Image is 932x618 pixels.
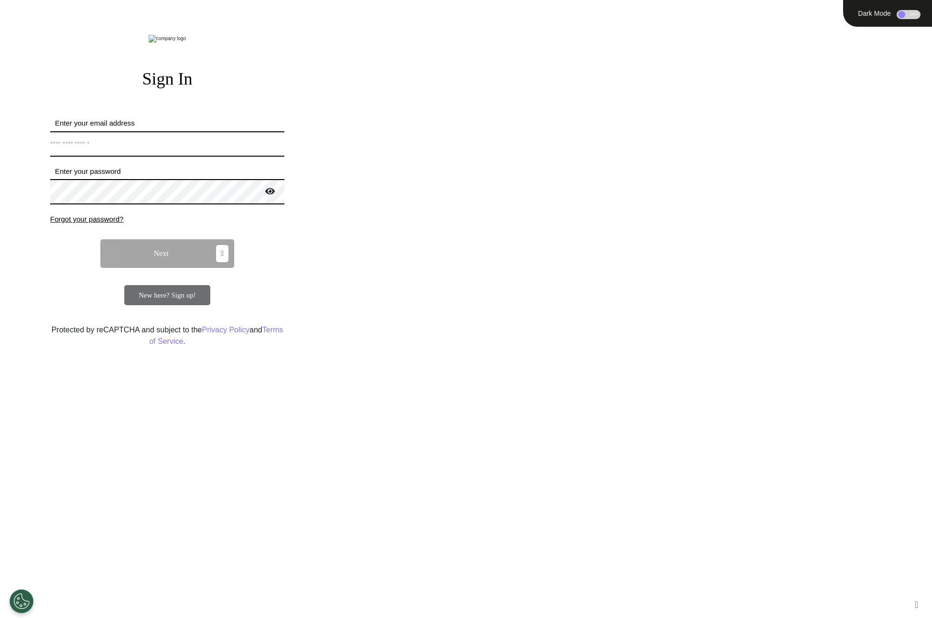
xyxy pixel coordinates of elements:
span: New here? Sign up! [139,291,196,299]
button: Open Preferences [10,589,33,613]
div: OFF [897,10,921,19]
a: Privacy Policy [202,326,249,334]
div: Dark Mode [855,10,894,17]
button: Next [100,239,234,268]
img: company logo [149,35,186,43]
h2: Sign In [50,69,284,89]
div: TRANSFORM. [354,83,932,111]
label: Enter your email address [50,118,284,129]
div: EMPOWER. [354,55,932,83]
span: Forgot your password? [50,215,123,223]
label: Enter your password [50,166,284,177]
div: ENGAGE. [354,28,932,55]
span: Next [154,250,169,257]
div: Protected by reCAPTCHA and subject to the and . [50,324,284,347]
